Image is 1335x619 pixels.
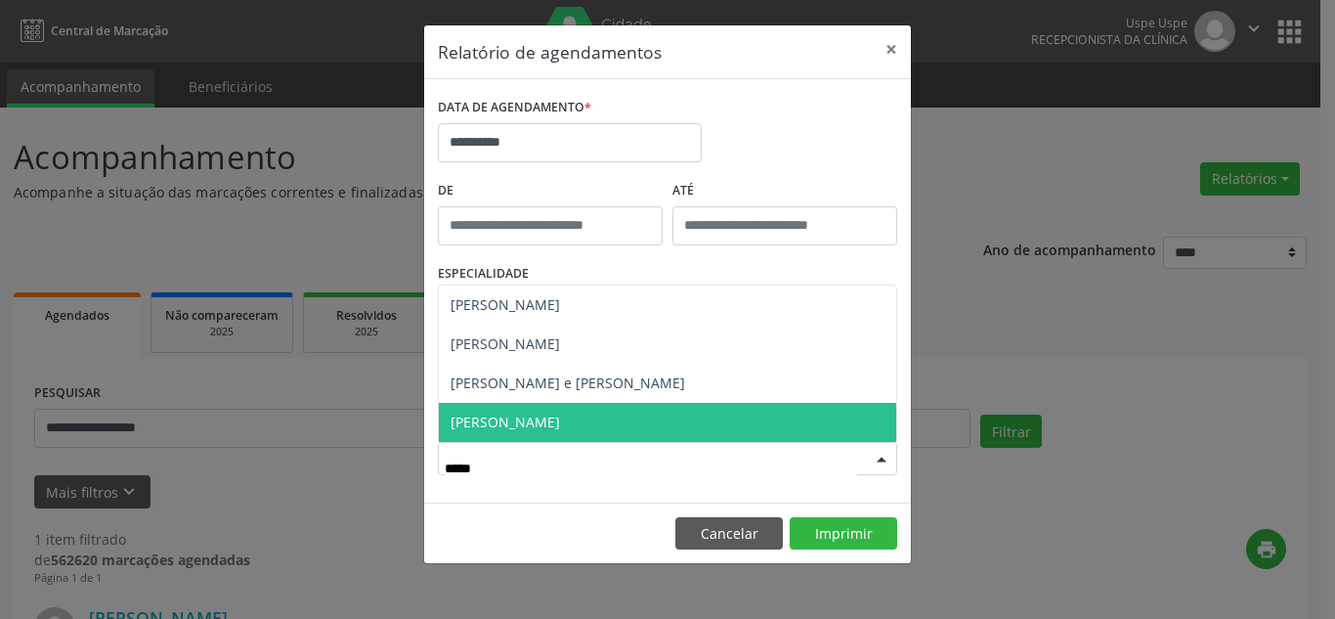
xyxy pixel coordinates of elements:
[438,39,662,65] h5: Relatório de agendamentos
[675,517,783,551] button: Cancelar
[672,176,897,206] label: ATÉ
[451,413,560,431] span: [PERSON_NAME]
[451,295,560,314] span: [PERSON_NAME]
[451,374,685,392] span: [PERSON_NAME] e [PERSON_NAME]
[438,259,529,289] label: ESPECIALIDADE
[438,93,591,123] label: DATA DE AGENDAMENTO
[790,517,897,551] button: Imprimir
[451,334,560,353] span: [PERSON_NAME]
[872,25,911,73] button: Close
[438,176,663,206] label: De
